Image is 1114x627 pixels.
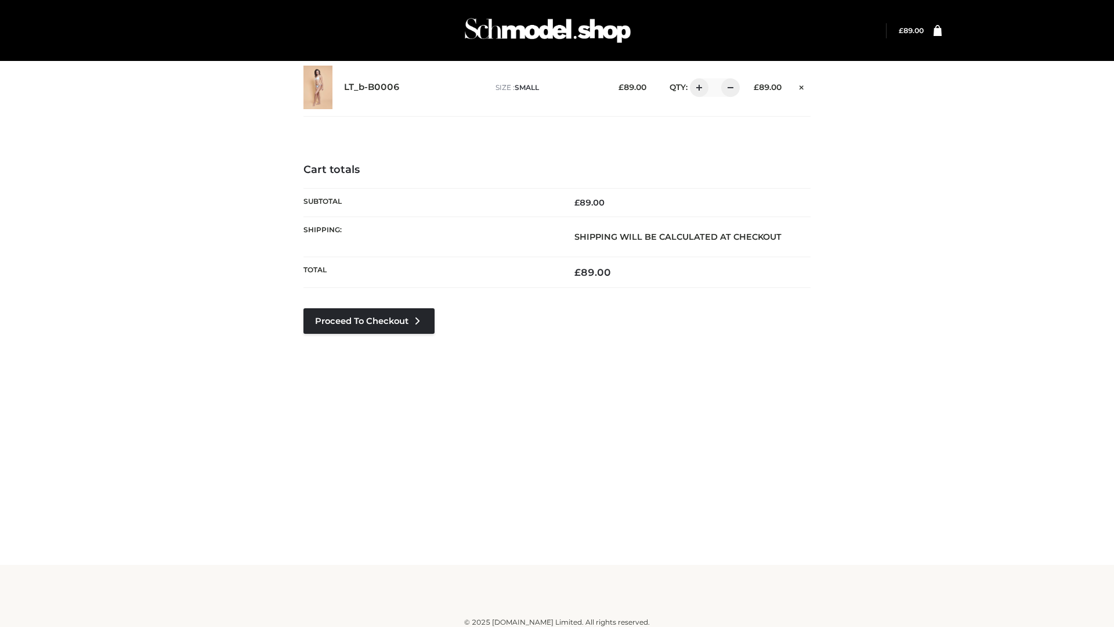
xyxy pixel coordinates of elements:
[619,82,624,92] span: £
[574,232,782,242] strong: Shipping will be calculated at checkout
[754,82,782,92] bdi: 89.00
[303,217,557,257] th: Shipping:
[793,78,811,93] a: Remove this item
[303,164,811,176] h4: Cart totals
[899,26,924,35] a: £89.00
[899,26,903,35] span: £
[899,26,924,35] bdi: 89.00
[303,257,557,288] th: Total
[574,197,605,208] bdi: 89.00
[574,197,580,208] span: £
[574,266,611,278] bdi: 89.00
[303,308,435,334] a: Proceed to Checkout
[619,82,646,92] bdi: 89.00
[658,78,736,97] div: QTY:
[754,82,759,92] span: £
[495,82,601,93] p: size :
[303,66,332,109] img: LT_b-B0006 - SMALL
[515,83,539,92] span: SMALL
[574,266,581,278] span: £
[303,188,557,217] th: Subtotal
[461,8,635,53] img: Schmodel Admin 964
[344,82,400,93] a: LT_b-B0006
